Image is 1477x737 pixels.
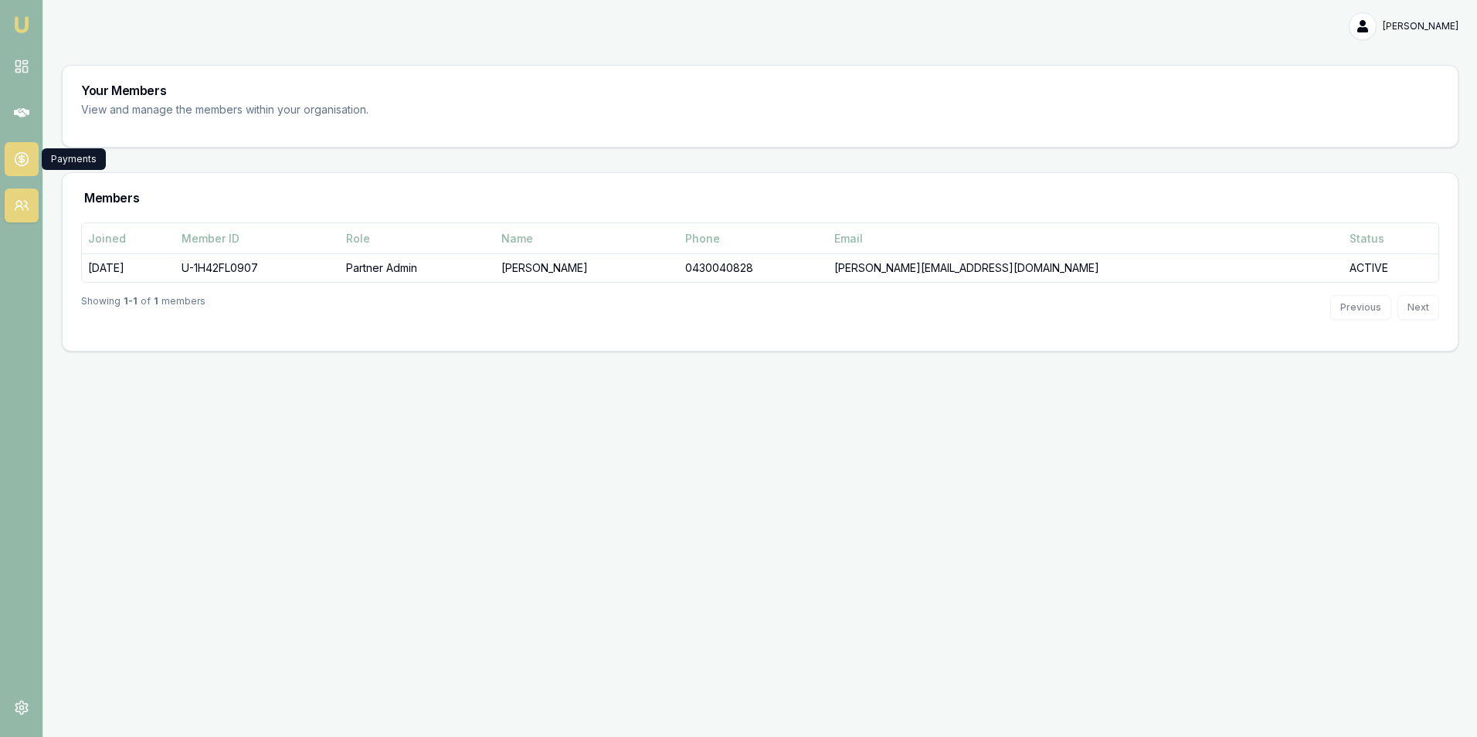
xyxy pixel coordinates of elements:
h3: Your Members [81,84,1439,97]
td: ACTIVE [1343,254,1438,283]
div: Status [1350,231,1432,246]
div: Email [834,231,1337,246]
strong: 1 [154,295,158,320]
div: Phone [685,231,822,246]
td: Partner Admin [340,254,495,283]
td: [DATE] [82,254,175,283]
span: [PERSON_NAME] [1383,20,1458,32]
td: 0430040828 [679,254,828,283]
div: Member ID [182,231,334,246]
div: Payments [42,148,106,170]
td: [PERSON_NAME] [495,254,679,283]
div: Showing of members [81,295,205,320]
h3: Members [84,192,139,204]
td: U-1H42FL0907 [175,254,341,283]
div: Joined [88,231,169,246]
td: [PERSON_NAME][EMAIL_ADDRESS][DOMAIN_NAME] [828,254,1343,283]
p: View and manage the members within your organisation. [81,101,477,119]
div: Role [346,231,489,246]
strong: 1 - 1 [124,295,138,320]
div: Name [501,231,673,246]
img: emu-icon-u.png [12,15,31,34]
